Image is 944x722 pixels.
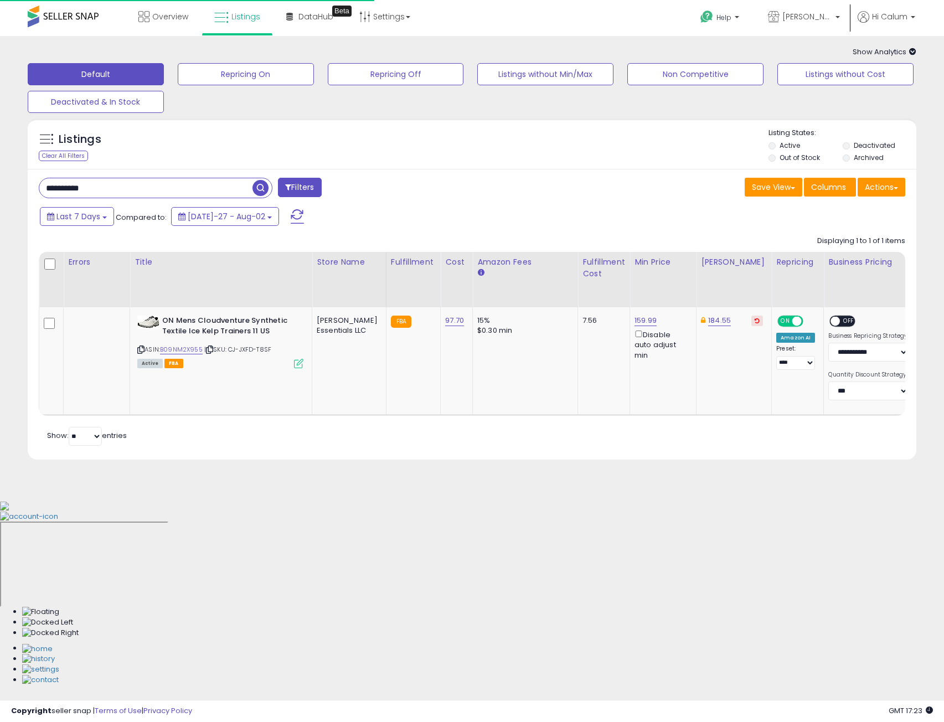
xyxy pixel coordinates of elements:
[782,11,832,22] span: [PERSON_NAME] Essentials LLC
[858,178,905,197] button: Actions
[745,178,802,197] button: Save View
[28,91,164,113] button: Deactivated & In Stock
[716,13,731,22] span: Help
[188,211,265,222] span: [DATE]-27 - Aug-02
[840,317,858,326] span: OFF
[328,63,464,85] button: Repricing Off
[22,628,79,638] img: Docked Right
[162,316,297,339] b: ON Mens Cloudventure Synthetic Textile Ice Kelp Trainers 11 US
[828,371,909,379] label: Quantity Discount Strategy:
[56,211,100,222] span: Last 7 Days
[39,151,88,161] div: Clear All Filters
[776,345,815,370] div: Preset:
[804,178,856,197] button: Columns
[776,256,819,268] div: Repricing
[701,256,767,268] div: [PERSON_NAME]
[28,63,164,85] button: Default
[317,256,381,268] div: Store Name
[22,654,55,664] img: History
[116,212,167,223] span: Compared to:
[171,207,279,226] button: [DATE]-27 - Aug-02
[22,644,53,654] img: Home
[137,316,303,367] div: ASIN:
[582,256,625,280] div: Fulfillment Cost
[802,317,819,326] span: OFF
[635,315,657,326] a: 159.99
[317,316,378,336] div: [PERSON_NAME] Essentials LLC
[477,63,613,85] button: Listings without Min/Max
[59,132,101,147] h5: Listings
[22,675,59,685] img: Contact
[135,256,307,268] div: Title
[137,359,163,368] span: All listings currently available for purchase on Amazon
[178,63,314,85] button: Repricing On
[817,236,905,246] div: Displaying 1 to 1 of 1 items
[445,315,464,326] a: 97.70
[776,333,815,343] div: Amazon AI
[477,268,484,278] small: Amazon Fees.
[828,332,909,340] label: Business Repricing Strategy:
[231,11,260,22] span: Listings
[635,328,688,360] div: Disable auto adjust min
[627,63,764,85] button: Non Competitive
[872,11,907,22] span: Hi Calum
[445,256,468,268] div: Cost
[768,128,916,138] p: Listing States:
[298,11,333,22] span: DataHub
[811,182,846,193] span: Columns
[858,11,915,36] a: Hi Calum
[477,326,569,336] div: $0.30 min
[391,256,436,268] div: Fulfillment
[204,345,271,354] span: | SKU: CJ-JXFD-T8SF
[164,359,183,368] span: FBA
[780,153,820,162] label: Out of Stock
[778,317,792,326] span: ON
[853,47,916,57] span: Show Analytics
[332,6,352,17] div: Tooltip anchor
[22,617,73,628] img: Docked Left
[160,345,203,354] a: B09NM2X955
[700,10,714,24] i: Get Help
[777,63,914,85] button: Listings without Cost
[22,607,59,617] img: Floating
[391,316,411,328] small: FBA
[477,316,569,326] div: 15%
[854,153,884,162] label: Archived
[477,256,573,268] div: Amazon Fees
[828,256,941,268] div: Business Pricing
[635,256,692,268] div: Min Price
[278,178,321,197] button: Filters
[47,430,127,441] span: Show: entries
[780,141,800,150] label: Active
[692,2,750,36] a: Help
[854,141,895,150] label: Deactivated
[708,315,731,326] a: 184.55
[137,316,159,328] img: 41W7EQNG0gL._SL40_.jpg
[152,11,188,22] span: Overview
[582,316,621,326] div: 7.56
[40,207,114,226] button: Last 7 Days
[22,664,59,675] img: Settings
[68,256,125,268] div: Errors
